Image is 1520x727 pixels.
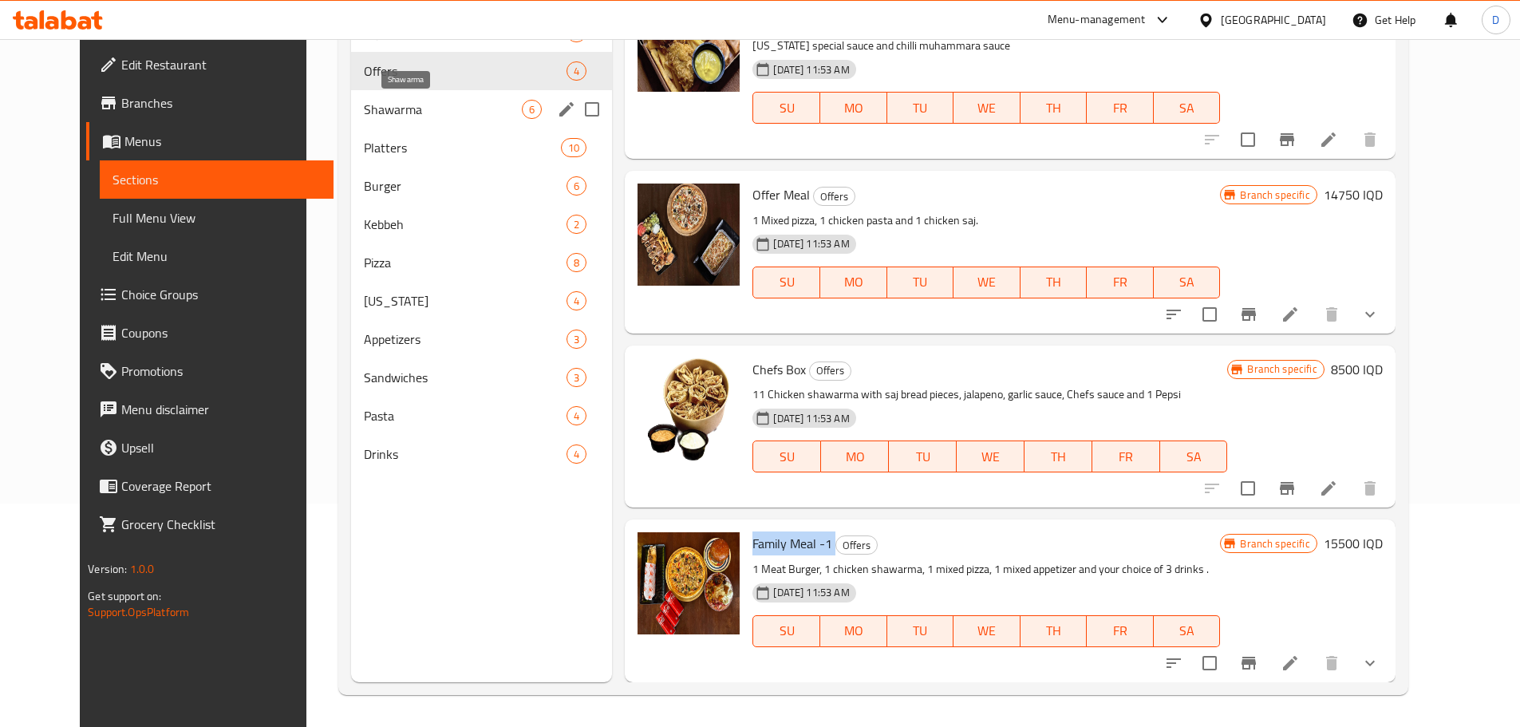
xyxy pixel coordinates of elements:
button: Branch-specific-item [1268,121,1306,159]
span: 3 [567,332,586,347]
button: TU [887,92,954,124]
a: Edit menu item [1281,654,1300,673]
button: TH [1021,267,1088,298]
div: items [522,100,542,119]
span: SU [760,619,813,642]
div: Pizza8 [351,243,612,282]
a: Sections [100,160,334,199]
button: FR [1092,441,1160,472]
button: Branch-specific-item [1268,469,1306,508]
div: items [561,138,586,157]
span: SU [760,445,815,468]
img: Family Meal -1 [638,532,740,634]
span: TU [894,271,948,294]
span: [DATE] 11:53 AM [767,585,855,600]
div: items [567,291,586,310]
a: Choice Groups [86,275,334,314]
span: FR [1093,97,1147,120]
span: Upsell [121,438,321,457]
a: Menu disclaimer [86,390,334,429]
div: items [567,253,586,272]
button: TU [887,267,954,298]
span: Platters [364,138,561,157]
span: Get support on: [88,586,161,606]
span: FR [1099,445,1154,468]
a: Grocery Checklist [86,505,334,543]
span: Sections [113,170,321,189]
div: items [567,61,586,81]
span: Branches [121,93,321,113]
span: TU [895,445,950,468]
p: 1 Meat Burger, 1 chicken shawarma, 1 mixed pizza, 1 mixed appetizer and your choice of 3 drinks . [752,559,1220,579]
span: Offer Meal [752,183,810,207]
div: Shawarma6edit [351,90,612,128]
span: SU [760,97,813,120]
span: 4 [567,64,586,79]
span: SA [1160,271,1214,294]
span: MO [827,445,882,468]
button: WE [953,267,1021,298]
a: Coverage Report [86,467,334,505]
span: WE [960,271,1014,294]
button: WE [953,92,1021,124]
a: Edit menu item [1281,305,1300,324]
a: Edit Menu [100,237,334,275]
span: Kebbeh [364,215,567,234]
span: Select to update [1193,298,1226,331]
span: Branch specific [1234,536,1316,551]
h6: 14750 IQD [1324,184,1383,206]
button: sort-choices [1155,295,1193,334]
span: 4 [567,447,586,462]
button: delete [1351,469,1389,508]
span: SU [760,271,813,294]
button: TH [1021,615,1088,647]
div: Drinks [364,444,567,464]
span: Chefs Box [752,358,806,381]
button: TH [1025,441,1092,472]
button: FR [1087,615,1154,647]
div: Appetizers3 [351,320,612,358]
span: SA [1160,619,1214,642]
button: delete [1313,644,1351,682]
span: [US_STATE] [364,291,567,310]
span: Appetizers [364,330,567,349]
button: MO [820,267,887,298]
a: Branches [86,84,334,122]
span: 6 [567,179,586,194]
span: Version: [88,559,127,579]
p: 11 Chicken shawarma with saj bread pieces, jalapeno, garlic sauce, Chefs sauce and 1 Pepsi [752,385,1227,405]
span: MO [827,619,881,642]
div: Sandwiches [364,368,567,387]
span: 1.0.0 [130,559,155,579]
nav: Menu sections [351,7,612,480]
span: WE [960,97,1014,120]
span: 4 [567,409,586,424]
a: Promotions [86,352,334,390]
div: items [567,176,586,196]
button: WE [957,441,1025,472]
span: Grocery Checklist [121,515,321,534]
button: MO [820,92,887,124]
button: MO [820,615,887,647]
span: Offers [810,362,851,380]
span: FR [1093,619,1147,642]
svg: Show Choices [1360,305,1380,324]
button: SA [1154,267,1221,298]
button: delete [1351,121,1389,159]
button: sort-choices [1155,644,1193,682]
span: Edit Restaurant [121,55,321,74]
h6: 15500 IQD [1324,532,1383,555]
a: Full Menu View [100,199,334,237]
div: Pizza [364,253,567,272]
button: show more [1351,295,1389,334]
span: Offers [364,61,567,81]
span: 10 [562,140,586,156]
button: Branch-specific-item [1230,295,1268,334]
a: Menus [86,122,334,160]
span: Offers [814,188,855,206]
button: TH [1021,92,1088,124]
span: TH [1027,97,1081,120]
button: FR [1087,92,1154,124]
div: items [567,444,586,464]
button: SU [752,267,819,298]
